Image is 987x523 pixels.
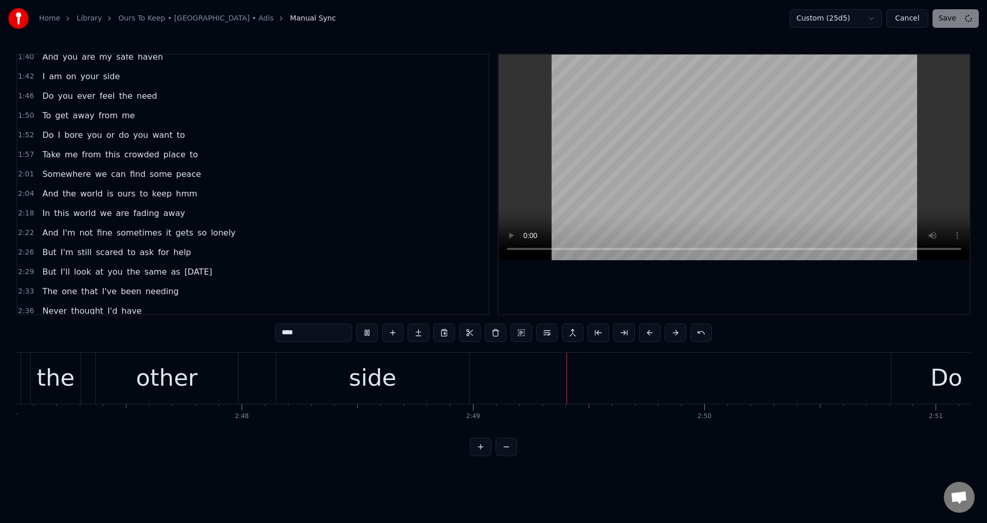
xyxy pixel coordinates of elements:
[57,129,62,141] span: I
[151,129,173,141] span: want
[39,13,60,24] a: Home
[41,90,54,102] span: Do
[64,149,79,160] span: me
[698,412,711,421] div: 2:50
[95,246,124,258] span: scared
[60,246,75,258] span: I'm
[18,111,34,121] span: 1:50
[18,306,34,316] span: 2:36
[41,227,59,239] span: And
[99,90,116,102] span: feel
[144,285,180,297] span: needing
[175,188,198,200] span: hmm
[18,91,34,101] span: 1:46
[117,188,137,200] span: ours
[210,227,236,239] span: lonely
[132,129,149,141] span: you
[126,266,141,278] span: the
[290,13,336,24] span: Manual Sync
[41,168,92,180] span: Somewhere
[139,246,155,258] span: ask
[41,285,59,297] span: The
[162,149,187,160] span: place
[120,285,142,297] span: been
[106,188,115,200] span: is
[77,13,102,24] a: Library
[79,188,104,200] span: world
[54,110,69,121] span: get
[41,129,54,141] span: Do
[944,482,975,513] div: Open chat
[18,71,34,82] span: 1:42
[94,168,108,180] span: we
[61,285,78,297] span: one
[48,70,63,82] span: am
[18,52,34,62] span: 1:40
[18,150,34,160] span: 1:57
[94,266,104,278] span: at
[189,149,199,160] span: to
[115,51,135,63] span: safe
[184,266,213,278] span: [DATE]
[60,266,71,278] span: I'll
[8,8,29,29] img: youka
[136,90,158,102] span: need
[81,51,96,63] span: are
[174,227,194,239] span: gets
[120,305,142,317] span: have
[175,168,202,180] span: peace
[62,188,77,200] span: the
[123,149,160,160] span: crowded
[41,266,57,278] span: But
[4,412,17,421] div: 2:47
[80,70,100,82] span: your
[53,207,70,219] span: this
[18,169,34,179] span: 2:01
[101,285,118,297] span: I've
[466,412,480,421] div: 2:49
[72,207,97,219] span: world
[126,246,137,258] span: to
[18,286,34,297] span: 2:33
[106,305,118,317] span: I'd
[41,149,61,160] span: Take
[81,149,102,160] span: from
[99,207,113,219] span: we
[149,168,173,180] span: some
[143,266,168,278] span: same
[65,70,78,82] span: on
[78,227,94,239] span: not
[18,228,34,238] span: 2:22
[157,246,170,258] span: for
[136,360,197,395] div: other
[349,360,396,395] div: side
[18,130,34,140] span: 1:52
[137,51,164,63] span: haven
[118,90,133,102] span: the
[98,51,113,63] span: my
[62,227,77,239] span: I'm
[76,90,97,102] span: ever
[104,149,121,160] span: this
[73,266,92,278] span: look
[162,207,186,219] span: away
[930,360,962,395] div: Do
[57,90,74,102] span: you
[176,129,186,141] span: to
[98,110,119,121] span: from
[70,305,104,317] span: thought
[96,227,114,239] span: fine
[41,246,57,258] span: But
[18,267,34,277] span: 2:29
[929,412,943,421] div: 2:51
[121,110,136,121] span: me
[102,70,121,82] span: side
[118,13,273,24] a: Ours To Keep • [GEOGRAPHIC_DATA] • Adis
[116,227,163,239] span: sometimes
[165,227,173,239] span: it
[41,305,68,317] span: Never
[172,246,192,258] span: help
[72,110,96,121] span: away
[115,207,131,219] span: are
[18,247,34,258] span: 2:26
